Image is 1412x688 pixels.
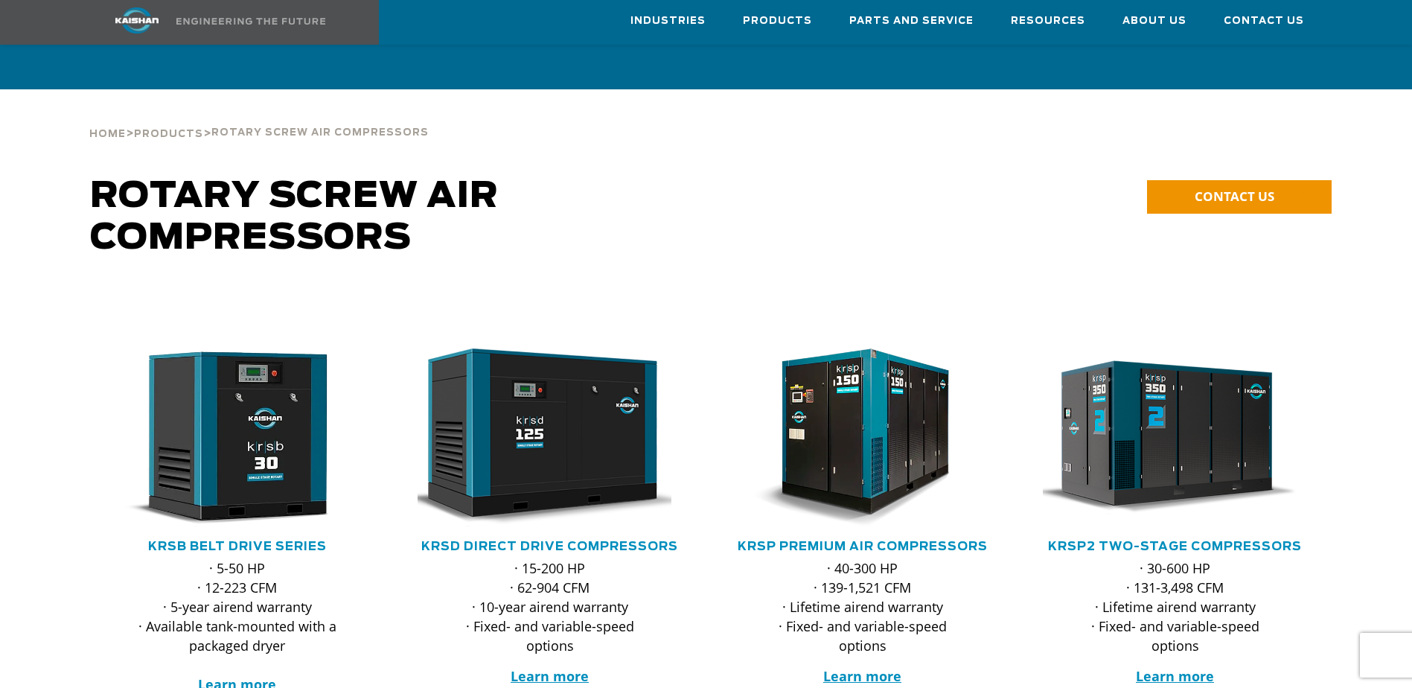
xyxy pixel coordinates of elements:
[1032,348,1297,527] img: krsp350
[211,128,429,138] span: Rotary Screw Air Compressors
[1195,188,1274,205] span: CONTACT US
[849,13,974,30] span: Parts and Service
[1147,180,1332,214] a: CONTACT US
[418,348,683,527] div: krsd125
[134,130,203,139] span: Products
[849,1,974,41] a: Parts and Service
[1122,13,1186,30] span: About Us
[94,348,359,527] img: krsb30
[719,348,984,527] img: krsp150
[89,130,126,139] span: Home
[743,13,812,30] span: Products
[90,179,499,256] span: Rotary Screw Air Compressors
[823,667,901,685] a: Learn more
[738,541,988,552] a: KRSP Premium Air Compressors
[630,13,706,30] span: Industries
[1224,13,1304,30] span: Contact Us
[1048,541,1302,552] a: KRSP2 Two-Stage Compressors
[630,1,706,41] a: Industries
[1224,1,1304,41] a: Contact Us
[511,667,589,685] a: Learn more
[447,558,653,655] p: · 15-200 HP · 62-904 CFM · 10-year airend warranty · Fixed- and variable-speed options
[760,558,965,655] p: · 40-300 HP · 139-1,521 CFM · Lifetime airend warranty · Fixed- and variable-speed options
[1073,558,1278,655] p: · 30-600 HP · 131-3,498 CFM · Lifetime airend warranty · Fixed- and variable-speed options
[406,348,671,527] img: krsd125
[421,541,678,552] a: KRSD Direct Drive Compressors
[1122,1,1186,41] a: About Us
[134,127,203,140] a: Products
[730,348,995,527] div: krsp150
[105,348,370,527] div: krsb30
[743,1,812,41] a: Products
[1043,348,1308,527] div: krsp350
[176,18,325,25] img: Engineering the future
[1136,667,1214,685] a: Learn more
[89,89,429,146] div: > >
[81,7,193,34] img: kaishan logo
[1011,1,1085,41] a: Resources
[148,541,327,552] a: KRSB Belt Drive Series
[89,127,126,140] a: Home
[1011,13,1085,30] span: Resources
